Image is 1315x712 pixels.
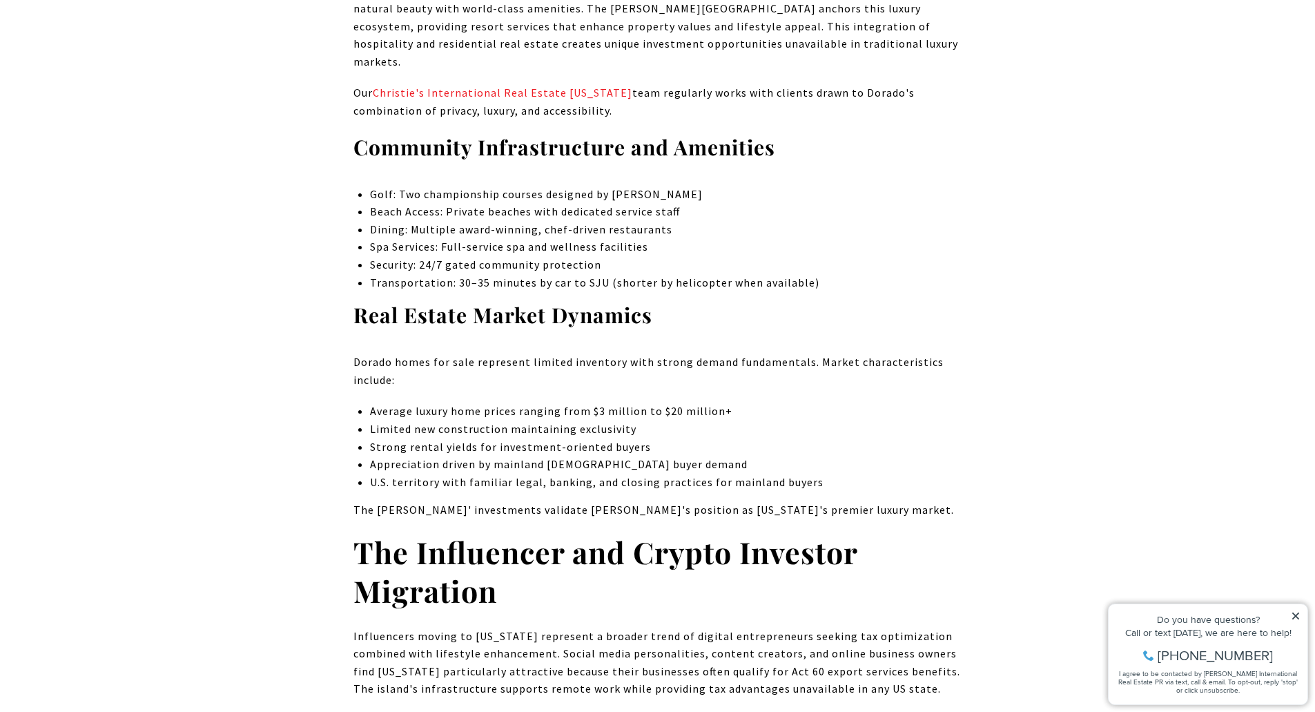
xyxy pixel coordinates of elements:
[370,238,962,256] p: Spa Services: Full-service spa and wellness facilities
[370,456,962,474] p: Appreciation driven by mainland [DEMOGRAPHIC_DATA] buyer demand
[57,65,172,79] span: [PHONE_NUMBER]
[370,421,962,439] p: Limited new construction maintaining exclusivity
[353,301,652,329] strong: Real Estate Market Dynamics
[370,403,962,421] p: Average luxury home prices ranging from $3 million to $20 million+
[370,439,962,456] p: Strong rental yields for investment-oriented buyers
[370,186,962,204] p: Golf: Two championship courses designed by [PERSON_NAME]
[353,354,962,389] p: Dorado homes for sale represent limited inventory with strong demand fundamentals. Market charact...
[353,133,775,161] strong: Community Infrastructure and Amenities
[370,274,962,292] p: Transportation: 30–35 minutes by car to SJU (shorter by helicopter when available)
[17,85,197,111] span: I agree to be contacted by [PERSON_NAME] International Real Estate PR via text, call & email. To ...
[373,86,632,99] a: Christie's International Real Estate [US_STATE]
[370,203,962,221] p: Beach Access: Private beaches with dedicated service staff
[14,31,199,41] div: Do you have questions?
[14,44,199,54] div: Call or text [DATE], we are here to help!
[353,628,962,698] p: Influencers moving to [US_STATE] represent a broader trend of digital entrepreneurs seeking tax o...
[353,532,857,610] strong: The Influencer and Crypto Investor Migration
[370,221,962,239] p: Dining: Multiple award-winning, chef-driven restaurants
[353,501,962,519] p: The [PERSON_NAME]' investments validate [PERSON_NAME]'s position as [US_STATE]'s premier luxury m...
[370,256,962,274] p: Security: 24/7 gated community protection
[353,84,962,119] p: Our team regularly works with clients drawn to Dorado's combination of privacy, luxury, and acces...
[370,474,962,492] p: U.S. territory with familiar legal, banking, and closing practices for mainland buyers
